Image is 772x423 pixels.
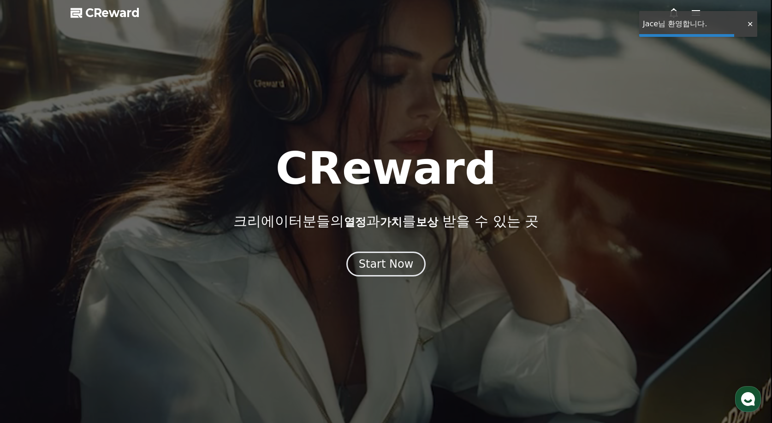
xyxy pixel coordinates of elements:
[85,6,140,20] span: CReward
[380,216,402,229] span: 가치
[359,257,414,271] div: Start Now
[416,216,438,229] span: 보상
[71,6,140,20] a: CReward
[346,261,426,270] a: Start Now
[346,252,426,276] button: Start Now
[344,216,366,229] span: 열정
[275,147,496,191] h1: CReward
[233,213,539,229] p: 크리에이터분들의 과 를 받을 수 있는 곳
